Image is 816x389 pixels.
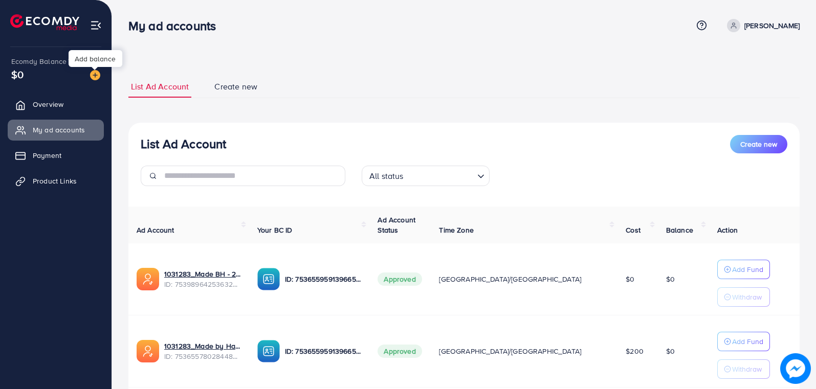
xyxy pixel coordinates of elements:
button: Add Fund [717,260,770,279]
span: Balance [666,225,693,235]
span: [GEOGRAPHIC_DATA]/[GEOGRAPHIC_DATA] [439,346,581,356]
p: ID: 7536559591396655105 [285,273,362,285]
span: Ad Account [137,225,174,235]
span: Your BC ID [257,225,293,235]
span: ID: 7539896425363275792 [164,279,241,289]
span: Approved [378,345,422,358]
span: $0 [11,67,24,82]
img: image [90,70,100,80]
input: Search for option [407,167,473,184]
span: Create new [214,81,257,93]
img: image [783,356,808,381]
span: Cost [626,225,641,235]
img: menu [90,19,102,31]
div: Add balance [69,50,122,67]
p: Add Fund [732,263,763,276]
img: ic-ba-acc.ded83a64.svg [257,340,280,362]
div: <span class='underline'>1031283_Made by Harrys_1754742221405</span></br>7536557802844880903 [164,341,241,362]
span: Approved [378,272,422,286]
h3: My ad accounts [128,18,224,33]
span: [GEOGRAPHIC_DATA]/[GEOGRAPHIC_DATA] [439,274,581,284]
p: [PERSON_NAME] [744,19,800,32]
a: 1031283_Made by Harrys_1754742221405 [164,341,241,351]
a: Product Links [8,171,104,191]
span: $200 [626,346,644,356]
p: Withdraw [732,291,762,303]
span: $0 [666,346,675,356]
div: Search for option [362,166,490,186]
span: $0 [666,274,675,284]
span: Ecomdy Balance [11,56,67,66]
img: ic-ads-acc.e4c84228.svg [137,340,159,362]
h3: List Ad Account [141,136,226,151]
span: All status [367,169,406,184]
div: <span class='underline'>1031283_Made BH - 2_1755518995410</span></br>7539896425363275792 [164,269,241,290]
img: ic-ads-acc.e4c84228.svg [137,268,159,290]
span: Time Zone [439,225,473,235]
p: Withdraw [732,363,762,375]
a: 1031283_Made BH - 2_1755518995410 [164,269,241,279]
span: Payment [33,150,61,161]
button: Create new [730,135,787,153]
span: $0 [626,274,634,284]
span: Create new [740,139,777,149]
span: Action [717,225,738,235]
a: [PERSON_NAME] [723,19,800,32]
span: ID: 7536557802844880903 [164,351,241,361]
a: Overview [8,94,104,115]
span: Ad Account Status [378,215,415,235]
span: Product Links [33,176,77,186]
p: Add Fund [732,335,763,348]
span: List Ad Account [131,81,189,93]
button: Withdraw [717,359,770,379]
a: My ad accounts [8,120,104,140]
span: My ad accounts [33,125,85,135]
span: Overview [33,99,63,109]
button: Add Fund [717,332,770,351]
img: ic-ba-acc.ded83a64.svg [257,268,280,290]
img: logo [10,14,79,30]
p: ID: 7536559591396655105 [285,345,362,357]
a: Payment [8,145,104,166]
button: Withdraw [717,287,770,307]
